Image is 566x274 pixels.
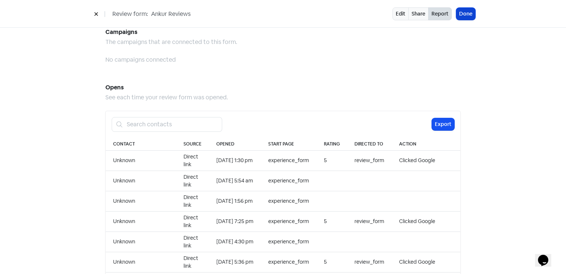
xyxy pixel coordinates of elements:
span: Review form: [112,10,148,18]
td: Clicked Google [392,211,460,232]
th: Action [392,138,460,151]
td: Clicked Google [392,252,460,272]
td: review_form [347,252,392,272]
td: experience_form [261,211,317,232]
th: Source [176,138,209,151]
th: Opened [209,138,261,151]
td: [DATE] 5:36 pm [209,252,261,272]
div: See each time your review form was opened. [105,93,461,102]
td: experience_form [261,191,317,211]
th: Start page [261,138,317,151]
a: Edit [392,7,409,20]
iframe: chat widget [535,244,559,267]
td: 5 [317,211,347,232]
td: [DATE] 5:54 am [209,171,261,191]
td: Direct link [176,232,209,252]
td: Direct link [176,211,209,232]
div: The campaigns that are connected to this form. [105,38,461,47]
th: Directed to [347,138,392,151]
td: [DATE] 1:56 pm [209,191,261,211]
td: 5 [317,252,347,272]
button: Export [432,118,454,130]
td: experience_form [261,252,317,272]
button: Done [456,8,475,20]
input: Search contacts [122,117,222,132]
td: Unknown [106,171,176,191]
div: No campaigns connected [105,55,461,64]
td: [DATE] 1:30 pm [209,150,261,171]
th: Contact [106,138,176,151]
td: Direct link [176,171,209,191]
td: review_form [347,211,392,232]
td: [DATE] 7:25 pm [209,211,261,232]
td: experience_form [261,171,317,191]
h5: Opens [105,82,461,93]
td: Clicked Google [392,150,460,171]
td: Unknown [106,150,176,171]
td: experience_form [261,232,317,252]
td: Unknown [106,252,176,272]
td: 5 [317,150,347,171]
button: Report [428,7,452,20]
h5: Campaigns [105,27,461,38]
td: Direct link [176,150,209,171]
th: Rating [317,138,347,151]
a: Share [408,7,429,20]
td: Direct link [176,252,209,272]
td: Direct link [176,191,209,211]
td: Unknown [106,211,176,232]
td: review_form [347,150,392,171]
td: Unknown [106,232,176,252]
td: [DATE] 4:30 pm [209,232,261,252]
td: experience_form [261,150,317,171]
td: Unknown [106,191,176,211]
